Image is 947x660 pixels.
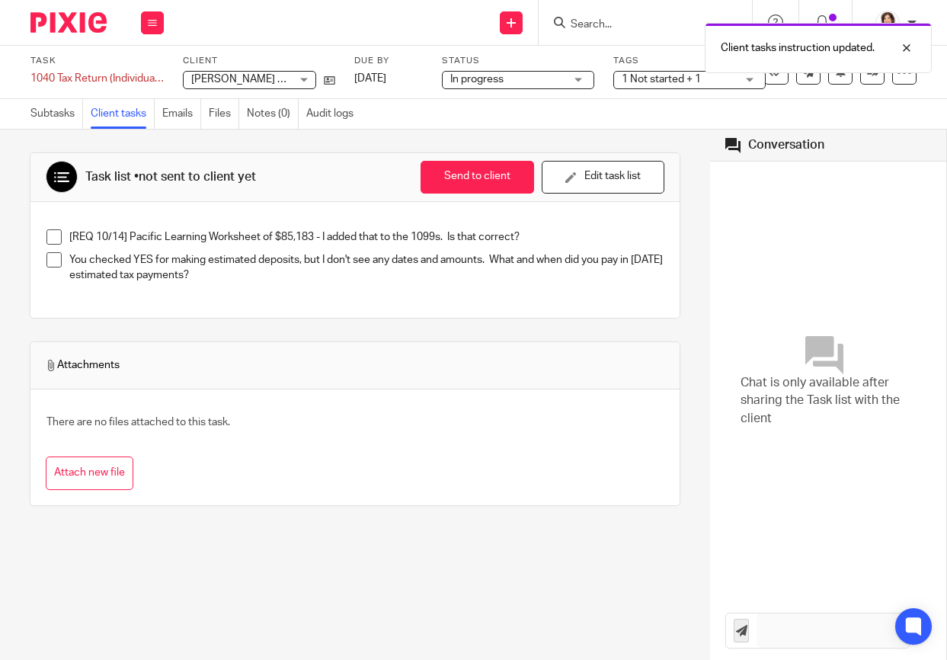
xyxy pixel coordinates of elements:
div: Conversation [748,137,824,153]
span: Attachments [46,357,120,373]
button: Send to client [421,161,534,194]
button: Edit task list [542,161,664,194]
span: Chat is only available after sharing the Task list with the client [741,374,916,428]
span: There are no files attached to this task. [46,417,230,428]
a: Audit logs [306,99,361,129]
label: Client [183,55,335,67]
span: 1 Not started + 1 [622,74,701,85]
label: Task [30,55,164,67]
a: Files [209,99,239,129]
button: Attach new file [46,457,133,491]
a: Client tasks [91,99,155,129]
div: Task list • [85,169,256,185]
a: Subtasks [30,99,83,129]
span: not sent to client yet [139,171,256,183]
p: You checked YES for making estimated deposits, but I don't see any dates and amounts. What and wh... [69,252,664,284]
label: Due by [354,55,423,67]
span: In progress [450,74,504,85]
span: [PERSON_NAME] & [PERSON_NAME] [191,74,370,85]
img: Pixie [30,12,107,33]
label: Status [442,55,594,67]
p: Client tasks instruction updated. [721,40,875,56]
div: 1040 Tax Return (Individual) 2024 [30,71,164,86]
a: Notes (0) [247,99,299,129]
a: Emails [162,99,201,129]
span: [DATE] [354,73,386,84]
img: BW%20Website%203%20-%20square.jpg [875,11,900,35]
p: [REQ 10/14] Pacific Learning Worksheet of $85,183 - I added that to the 1099s. Is that correct? [69,229,664,245]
